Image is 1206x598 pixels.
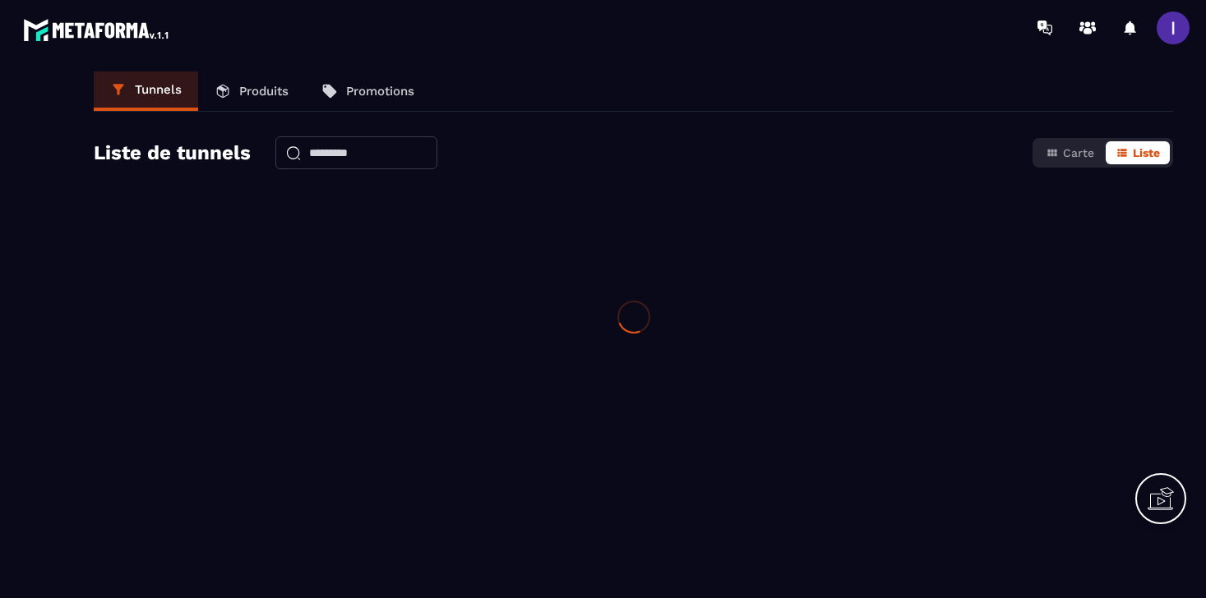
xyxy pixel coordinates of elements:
p: Promotions [346,84,414,99]
a: Produits [198,71,305,111]
a: Promotions [305,71,431,111]
button: Liste [1106,141,1170,164]
p: Produits [239,84,289,99]
h2: Liste de tunnels [94,136,251,169]
p: Tunnels [135,82,182,97]
span: Carte [1063,146,1094,159]
span: Liste [1133,146,1160,159]
a: Tunnels [94,71,198,111]
img: logo [23,15,171,44]
button: Carte [1036,141,1104,164]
